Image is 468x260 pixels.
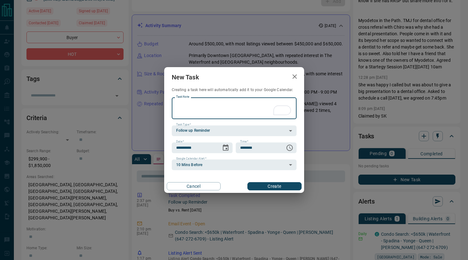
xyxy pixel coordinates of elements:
[240,140,248,144] label: Time
[176,140,184,144] label: Date
[164,67,206,87] h2: New Task
[172,125,297,136] div: Follow up Reminder
[219,142,232,154] button: Choose date, selected date is Dec 15, 2025
[247,182,301,190] button: Create
[167,182,221,190] button: Cancel
[172,87,297,93] p: Creating a task here will automatically add it to your Google Calendar.
[283,142,296,154] button: Choose time, selected time is 6:00 AM
[172,159,297,170] div: 10 Mins Before
[176,157,206,161] label: Google Calendar Alert
[176,95,189,99] label: Task Note
[176,100,292,116] textarea: To enrich screen reader interactions, please activate Accessibility in Grammarly extension settings
[176,123,191,127] label: Task Type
